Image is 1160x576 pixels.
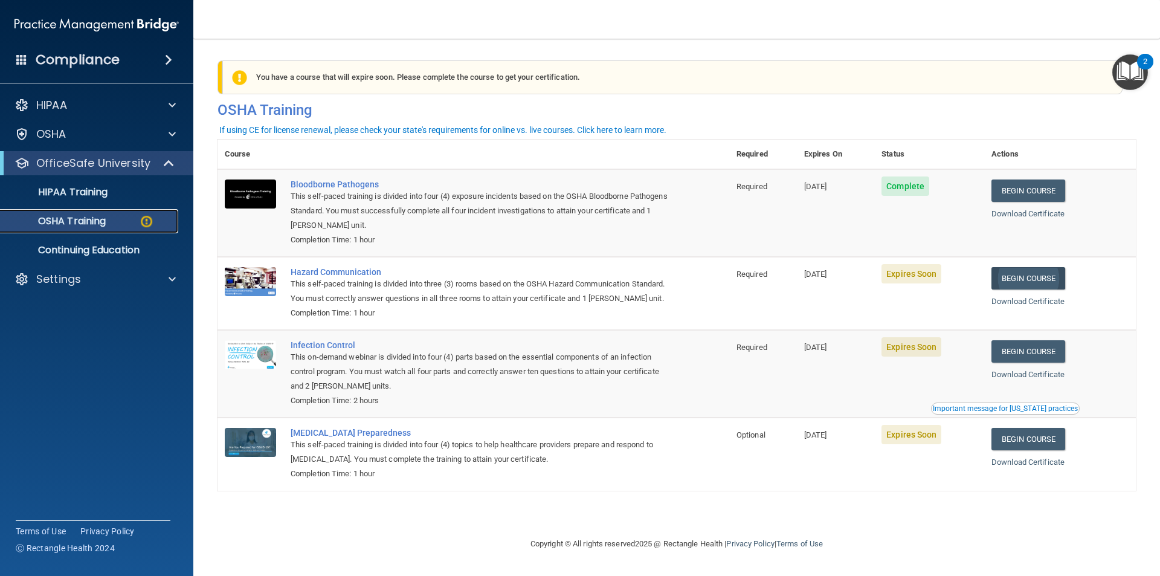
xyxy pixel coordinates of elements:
p: Continuing Education [8,244,173,256]
div: Important message for [US_STATE] practices [933,405,1078,412]
a: OfficeSafe University [14,156,175,170]
span: Expires Soon [881,425,941,444]
h4: Compliance [36,51,120,68]
div: This self-paced training is divided into four (4) exposure incidents based on the OSHA Bloodborne... [291,189,669,233]
span: Expires Soon [881,264,941,283]
span: Complete [881,176,929,196]
th: Required [729,140,797,169]
div: If using CE for license renewal, please check your state's requirements for online vs. live cours... [219,126,666,134]
img: exclamation-circle-solid-warning.7ed2984d.png [232,70,247,85]
div: You have a course that will expire soon. Please complete the course to get your certification. [222,60,1123,94]
div: Completion Time: 1 hour [291,467,669,481]
div: Completion Time: 1 hour [291,306,669,320]
th: Status [874,140,984,169]
th: Course [217,140,283,169]
p: OSHA [36,127,66,141]
div: This on-demand webinar is divided into four (4) parts based on the essential components of an inf... [291,350,669,393]
p: Settings [36,272,81,286]
a: Begin Course [991,340,1065,363]
a: HIPAA [14,98,176,112]
a: Hazard Communication [291,267,669,277]
a: OSHA [14,127,176,141]
a: Privacy Policy [726,539,774,548]
a: Begin Course [991,180,1065,202]
span: [DATE] [804,343,827,352]
a: Settings [14,272,176,286]
th: Actions [984,140,1136,169]
button: Read this if you are a dental practitioner in the state of CA [931,403,1080,415]
a: Terms of Use [16,525,66,537]
a: Begin Course [991,428,1065,450]
p: HIPAA [36,98,67,112]
img: PMB logo [14,13,179,37]
span: Required [736,182,767,191]
button: If using CE for license renewal, please check your state's requirements for online vs. live cours... [217,124,668,136]
p: HIPAA Training [8,186,108,198]
a: Download Certificate [991,209,1065,218]
span: Optional [736,430,765,439]
a: Bloodborne Pathogens [291,180,669,189]
a: Infection Control [291,340,669,350]
button: Open Resource Center, 2 new notifications [1112,54,1148,90]
img: warning-circle.0cc9ac19.png [139,214,154,229]
span: Required [736,270,767,279]
a: Download Certificate [991,458,1065,467]
a: Download Certificate [991,297,1065,306]
a: Download Certificate [991,370,1065,379]
span: [DATE] [804,270,827,279]
a: [MEDICAL_DATA] Preparedness [291,428,669,438]
span: Expires Soon [881,337,941,357]
div: Copyright © All rights reserved 2025 @ Rectangle Health | | [456,525,897,563]
p: OfficeSafe University [36,156,150,170]
a: Terms of Use [776,539,823,548]
div: This self-paced training is divided into four (4) topics to help healthcare providers prepare and... [291,438,669,467]
a: Begin Course [991,267,1065,290]
span: Required [736,343,767,352]
h4: OSHA Training [217,102,1136,118]
a: Privacy Policy [80,525,135,537]
span: [DATE] [804,430,827,439]
div: Completion Time: 2 hours [291,393,669,408]
span: Ⓒ Rectangle Health 2024 [16,542,115,554]
iframe: Drift Widget Chat Controller [951,490,1145,539]
p: OSHA Training [8,215,106,227]
th: Expires On [797,140,874,169]
div: 2 [1143,62,1147,77]
div: This self-paced training is divided into three (3) rooms based on the OSHA Hazard Communication S... [291,277,669,306]
span: [DATE] [804,182,827,191]
div: Completion Time: 1 hour [291,233,669,247]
